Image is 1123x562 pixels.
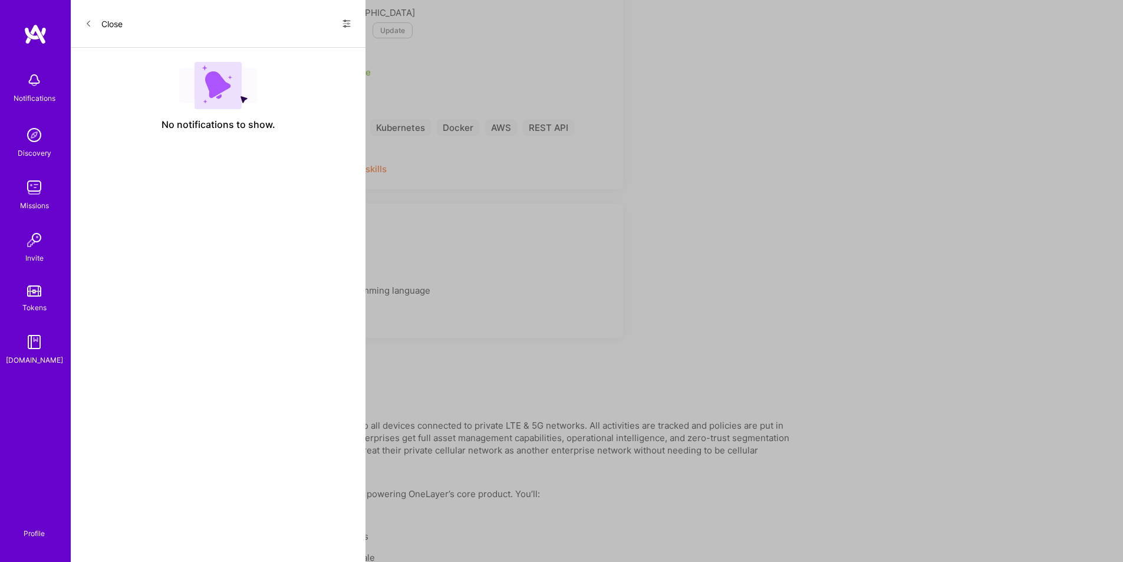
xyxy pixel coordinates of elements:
[22,330,46,354] img: guide book
[85,14,123,33] button: Close
[27,285,41,297] img: tokens
[14,92,55,104] div: Notifications
[6,354,63,366] div: [DOMAIN_NAME]
[22,176,46,199] img: teamwork
[179,62,257,109] img: empty
[25,252,44,264] div: Invite
[24,24,47,45] img: logo
[22,228,46,252] img: Invite
[20,199,49,212] div: Missions
[19,515,49,538] a: Profile
[18,147,51,159] div: Discovery
[22,123,46,147] img: discovery
[22,68,46,92] img: bell
[22,301,47,314] div: Tokens
[24,527,45,538] div: Profile
[162,119,275,131] span: No notifications to show.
